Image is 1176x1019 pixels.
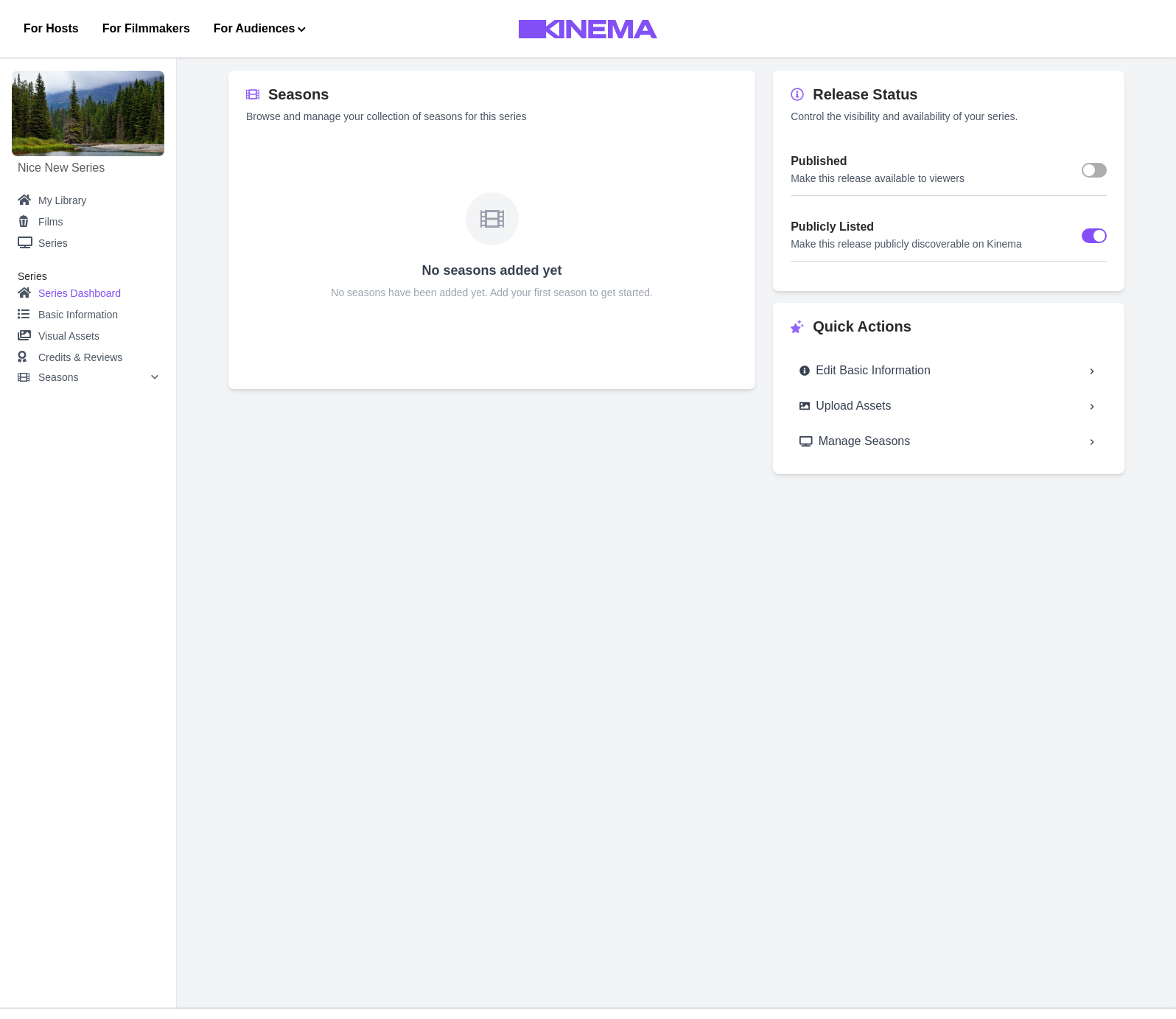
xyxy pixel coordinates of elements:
div: Upload Assets [799,397,891,415]
h2: Release Status [813,85,917,103]
p: Make this release available to viewers [791,171,965,186]
p: Control the visibility and availability of your series. [791,109,1107,125]
a: For Filmmakers [102,20,190,38]
p: No seasons have been added yet. Add your first season to get started. [331,285,653,301]
h2: Publicly Listed [791,220,1022,234]
div: Manage Seasons [799,433,910,450]
a: Edit Basic Information [791,356,1107,385]
p: Browse and manage your collection of seasons for this series [246,109,738,125]
a: Series [18,234,158,253]
div: Edit Basic Information [799,362,931,379]
a: My Library [18,192,158,210]
h2: Published [791,154,965,168]
a: Series Dashboard [18,283,158,304]
a: Basic Information [18,304,158,326]
a: Films [18,213,158,231]
a: Manage Seasons [791,427,1107,456]
a: For Hosts [24,20,79,38]
p: Make this release publicly discoverable on Kinema [791,237,1022,252]
h3: No seasons added yet [422,263,562,279]
a: Visual Assets [18,326,158,347]
img: Nice New Series [12,71,164,156]
a: Nice New Series [18,159,158,177]
h2: Quick Actions [813,318,911,335]
p: Seasons [38,372,78,382]
h2: Series [18,270,158,283]
a: Upload Assets [791,391,1107,421]
a: Credits & Reviews [18,347,158,368]
button: For Audiences [214,20,306,38]
h2: Seasons [268,85,329,103]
